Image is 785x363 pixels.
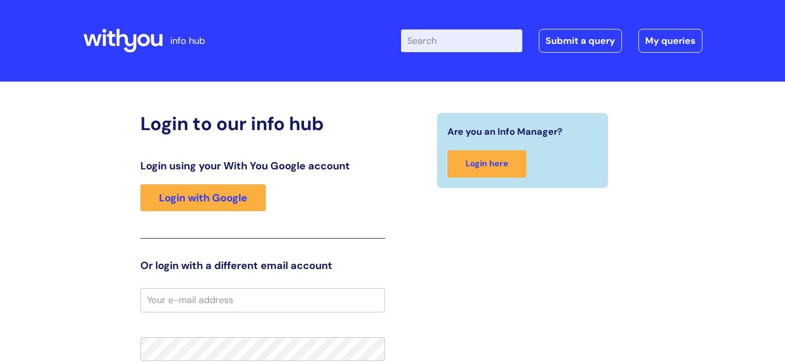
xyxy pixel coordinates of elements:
[140,160,385,172] h3: Login using your With You Google account
[140,259,385,272] h3: Or login with a different email account
[539,29,622,53] a: Submit a query
[447,123,563,140] span: Are you an Info Manager?
[638,29,702,53] a: My queries
[140,113,385,135] h2: Login to our info hub
[170,33,205,49] p: info hub
[401,29,522,52] input: Search
[447,150,526,178] a: Login here
[140,184,266,211] a: Login with Google
[140,288,385,312] input: Your e-mail address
